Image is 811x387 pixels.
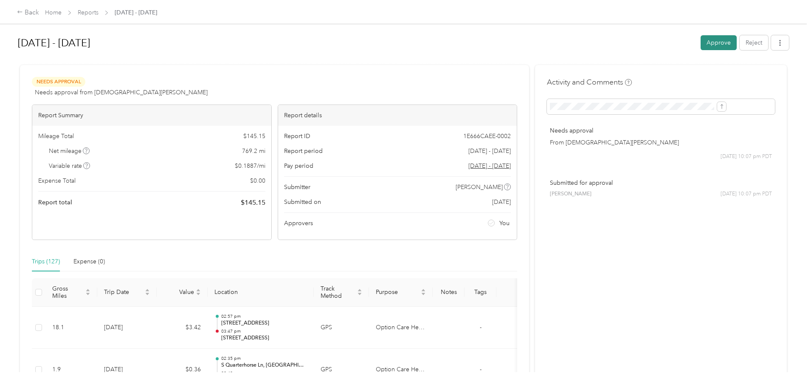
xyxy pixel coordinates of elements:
[35,88,208,97] span: Needs approval from [DEMOGRAPHIC_DATA][PERSON_NAME]
[465,278,496,307] th: Tags
[456,183,503,192] span: [PERSON_NAME]
[278,105,517,126] div: Report details
[284,219,313,228] span: Approvers
[284,147,323,155] span: Report period
[104,288,143,296] span: Trip Date
[221,314,307,319] p: 02:57 pm
[763,339,811,387] iframe: Everlance-gr Chat Button Frame
[284,132,310,141] span: Report ID
[196,291,201,297] span: caret-down
[157,307,208,349] td: $3.42
[550,190,591,198] span: [PERSON_NAME]
[463,132,511,141] span: 1E666CAEE-0002
[45,9,62,16] a: Home
[49,147,90,155] span: Net mileage
[468,147,511,155] span: [DATE] - [DATE]
[321,285,355,299] span: Track Method
[468,161,511,170] span: Go to pay period
[38,198,72,207] span: Report total
[357,291,362,297] span: caret-down
[550,178,772,187] p: Submitted for approval
[221,319,307,327] p: [STREET_ADDRESS]
[221,334,307,342] p: [STREET_ADDRESS]
[314,278,369,307] th: Track Method
[97,278,157,307] th: Trip Date
[73,257,105,266] div: Expense (0)
[314,307,369,349] td: GPS
[157,278,208,307] th: Value
[221,356,307,362] p: 02:35 pm
[284,183,310,192] span: Submitter
[85,288,90,293] span: caret-up
[32,257,60,266] div: Trips (127)
[145,291,150,297] span: caret-down
[721,153,772,161] span: [DATE] 10:07 pm PDT
[421,288,426,293] span: caret-up
[115,8,157,17] span: [DATE] - [DATE]
[369,307,433,349] td: Option Care Health
[221,362,307,369] p: S Quarterhorse Ln, [GEOGRAPHIC_DATA], [GEOGRAPHIC_DATA], [GEOGRAPHIC_DATA]
[17,8,39,18] div: Back
[376,288,419,296] span: Purpose
[492,198,511,206] span: [DATE]
[145,288,150,293] span: caret-up
[45,278,97,307] th: Gross Miles
[721,190,772,198] span: [DATE] 10:07 pm PDT
[221,370,307,376] p: 02:40 pm
[284,161,313,170] span: Pay period
[480,366,482,373] span: -
[550,138,772,147] p: From [DEMOGRAPHIC_DATA][PERSON_NAME]
[85,291,90,297] span: caret-down
[196,288,201,293] span: caret-up
[701,35,737,50] button: Approve
[18,33,695,53] h1: Sep 1 - 30, 2025
[32,105,271,126] div: Report Summary
[38,176,76,185] span: Expense Total
[433,278,465,307] th: Notes
[242,147,265,155] span: 769.2 mi
[480,324,482,331] span: -
[284,198,321,206] span: Submitted on
[49,161,90,170] span: Variable rate
[32,77,85,87] span: Needs Approval
[78,9,99,16] a: Reports
[499,219,510,228] span: You
[369,278,433,307] th: Purpose
[547,77,632,88] h4: Activity and Comments
[357,288,362,293] span: caret-up
[163,288,194,296] span: Value
[45,307,97,349] td: 18.1
[241,198,265,208] span: $ 145.15
[235,161,265,170] span: $ 0.1887 / mi
[421,291,426,297] span: caret-down
[250,176,265,185] span: $ 0.00
[97,307,157,349] td: [DATE]
[52,285,84,299] span: Gross Miles
[740,35,768,50] button: Reject
[221,328,307,334] p: 03:47 pm
[550,126,772,135] p: Needs approval
[243,132,265,141] span: $ 145.15
[208,278,314,307] th: Location
[38,132,74,141] span: Mileage Total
